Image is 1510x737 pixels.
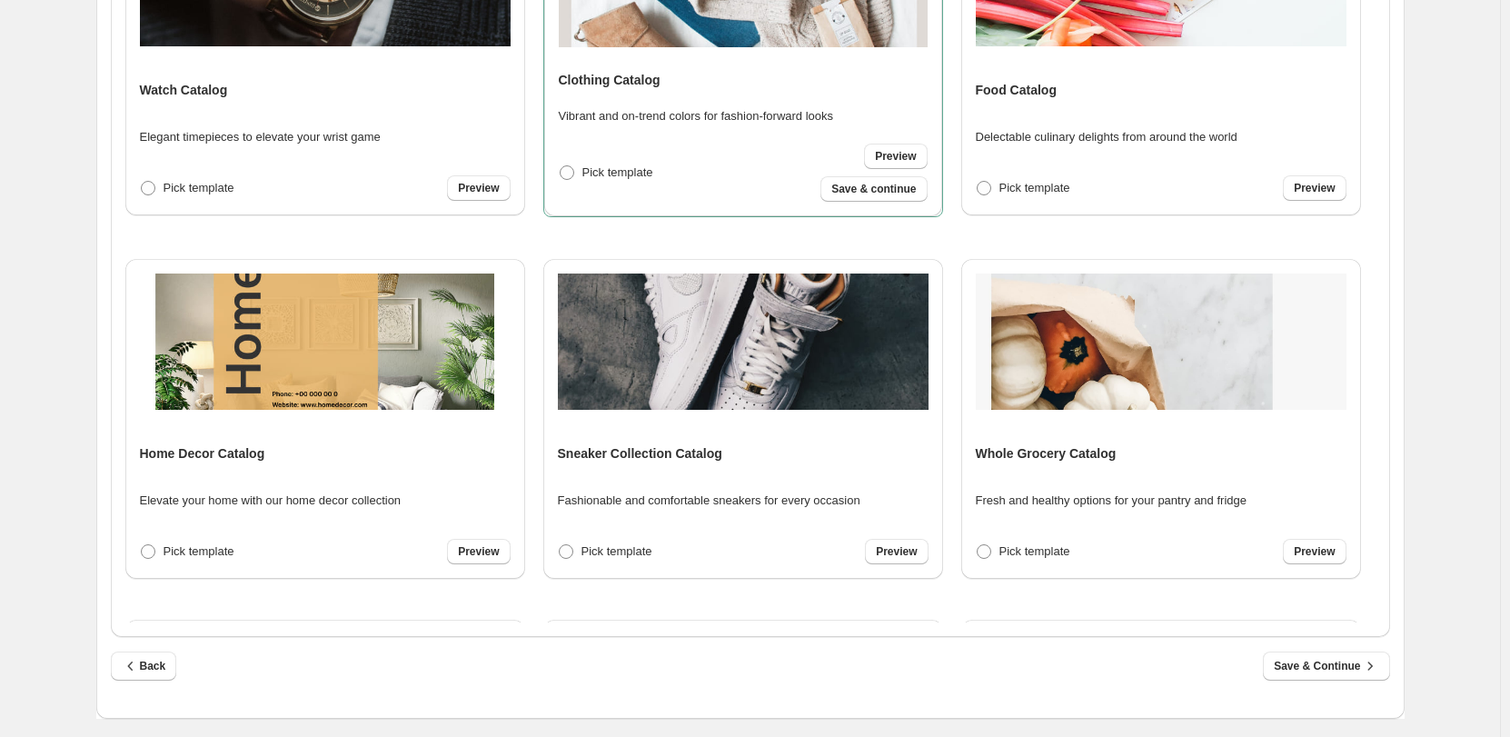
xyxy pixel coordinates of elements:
[164,181,234,194] span: Pick template
[1274,657,1378,675] span: Save & Continue
[875,149,916,164] span: Preview
[1263,652,1389,681] button: Save & Continue
[140,81,228,99] h4: Watch Catalog
[976,81,1057,99] h4: Food Catalog
[447,175,510,201] a: Preview
[559,107,834,125] p: Vibrant and on-trend colors for fashion-forward looks
[1294,544,1335,559] span: Preview
[447,539,510,564] a: Preview
[1283,539,1346,564] a: Preview
[976,444,1117,463] h4: Whole Grocery Catalog
[122,657,166,675] span: Back
[831,182,916,196] span: Save & continue
[876,544,917,559] span: Preview
[865,539,928,564] a: Preview
[164,544,234,558] span: Pick template
[582,165,653,179] span: Pick template
[976,492,1247,510] p: Fresh and healthy options for your pantry and fridge
[820,176,927,202] button: Save & continue
[999,181,1070,194] span: Pick template
[140,128,381,146] p: Elegant timepieces to elevate your wrist game
[559,71,661,89] h4: Clothing Catalog
[999,544,1070,558] span: Pick template
[111,652,177,681] button: Back
[1283,175,1346,201] a: Preview
[140,492,402,510] p: Elevate your home with our home decor collection
[581,544,652,558] span: Pick template
[458,544,499,559] span: Preview
[976,128,1237,146] p: Delectable culinary delights from around the world
[140,444,265,463] h4: Home Decor Catalog
[558,492,860,510] p: Fashionable and comfortable sneakers for every occasion
[1294,181,1335,195] span: Preview
[558,444,722,463] h4: Sneaker Collection Catalog
[864,144,927,169] a: Preview
[458,181,499,195] span: Preview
